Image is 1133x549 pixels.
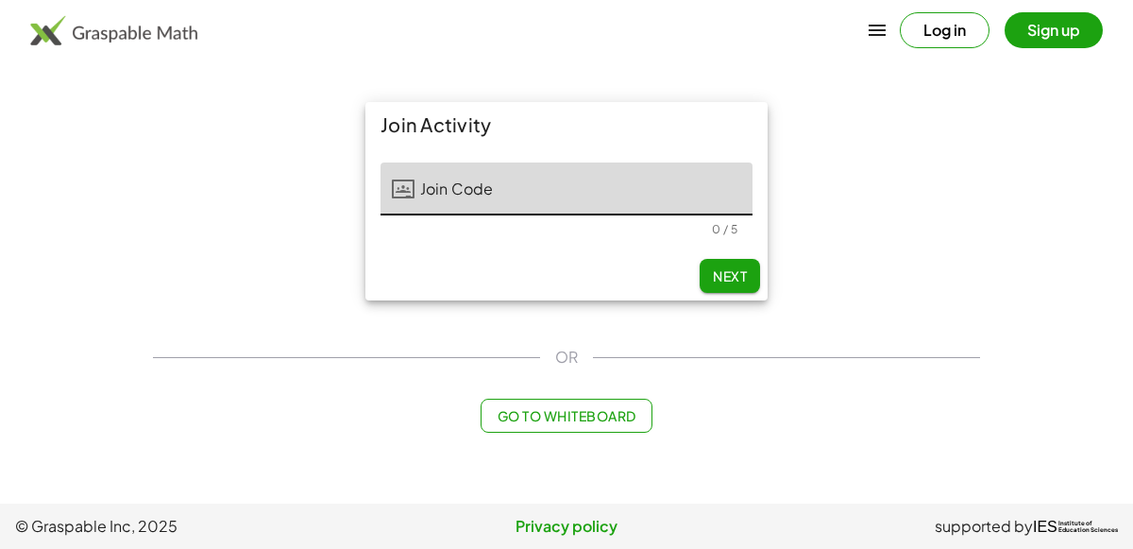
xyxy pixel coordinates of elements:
[712,222,737,236] div: 0 / 5
[382,515,750,538] a: Privacy policy
[15,515,382,538] span: © Graspable Inc, 2025
[935,515,1033,538] span: supported by
[1033,515,1118,538] a: IESInstitute ofEducation Sciences
[900,12,989,48] button: Log in
[365,102,768,147] div: Join Activity
[497,407,635,424] span: Go to Whiteboard
[713,267,747,284] span: Next
[555,346,578,369] span: OR
[1033,518,1057,536] span: IES
[1058,521,1118,534] span: Institute of Education Sciences
[1005,12,1103,48] button: Sign up
[700,259,760,293] button: Next
[481,399,651,433] button: Go to Whiteboard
